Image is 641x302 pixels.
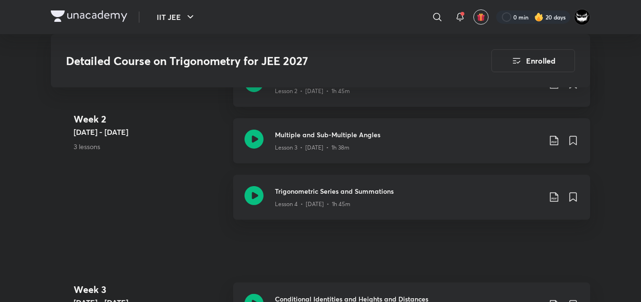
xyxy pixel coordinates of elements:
[66,54,438,68] h3: Detailed Course on Trigonometry for JEE 2027
[275,186,541,196] h3: Trigonometric Series and Summations
[51,10,127,24] a: Company Logo
[151,8,202,27] button: IIT JEE
[534,12,544,22] img: streak
[74,112,226,126] h4: Week 2
[275,200,350,208] p: Lesson 4 • [DATE] • 1h 45m
[233,175,590,231] a: Trigonometric Series and SummationsLesson 4 • [DATE] • 1h 45m
[74,141,226,151] p: 3 lessons
[233,62,590,118] a: Compound Angles - Transformation FormulasLesson 2 • [DATE] • 1h 45m
[477,13,485,21] img: avatar
[74,283,226,297] h4: Week 3
[233,118,590,175] a: Multiple and Sub-Multiple AnglesLesson 3 • [DATE] • 1h 38m
[74,126,226,137] h5: [DATE] - [DATE]
[275,143,349,152] p: Lesson 3 • [DATE] • 1h 38m
[51,10,127,22] img: Company Logo
[491,49,575,72] button: Enrolled
[473,9,489,25] button: avatar
[275,130,541,140] h3: Multiple and Sub-Multiple Angles
[574,9,590,25] img: ARSH Khan
[275,87,350,95] p: Lesson 2 • [DATE] • 1h 45m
